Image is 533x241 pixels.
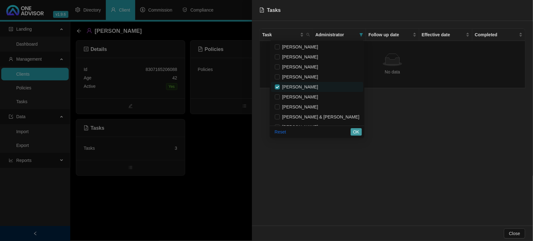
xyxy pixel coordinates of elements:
[419,29,472,41] th: Effective date
[472,29,526,41] th: Completed
[262,31,299,38] span: Task
[280,64,318,69] span: [PERSON_NAME]
[305,30,311,39] span: search
[260,29,313,41] th: Task
[422,31,465,38] span: Effective date
[475,31,518,38] span: Completed
[280,84,318,89] span: [PERSON_NAME]
[366,29,419,41] th: Follow up date
[368,31,411,38] span: Follow up date
[353,128,359,135] span: OK
[272,128,289,136] button: Reset
[280,44,318,49] span: [PERSON_NAME]
[280,104,318,109] span: [PERSON_NAME]
[504,228,525,238] button: Close
[315,31,357,38] span: Administrator
[280,94,318,99] span: [PERSON_NAME]
[265,68,520,75] div: No data
[509,230,520,237] span: Close
[306,33,310,37] span: search
[358,30,364,39] span: filter
[275,128,286,135] span: Reset
[351,128,362,136] button: OK
[280,74,318,79] span: [PERSON_NAME]
[280,54,318,59] span: [PERSON_NAME]
[280,124,318,129] span: [PERSON_NAME]
[259,8,264,13] span: file-pdf
[280,114,359,119] span: [PERSON_NAME] & [PERSON_NAME]
[267,8,281,13] span: Tasks
[359,33,363,37] span: filter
